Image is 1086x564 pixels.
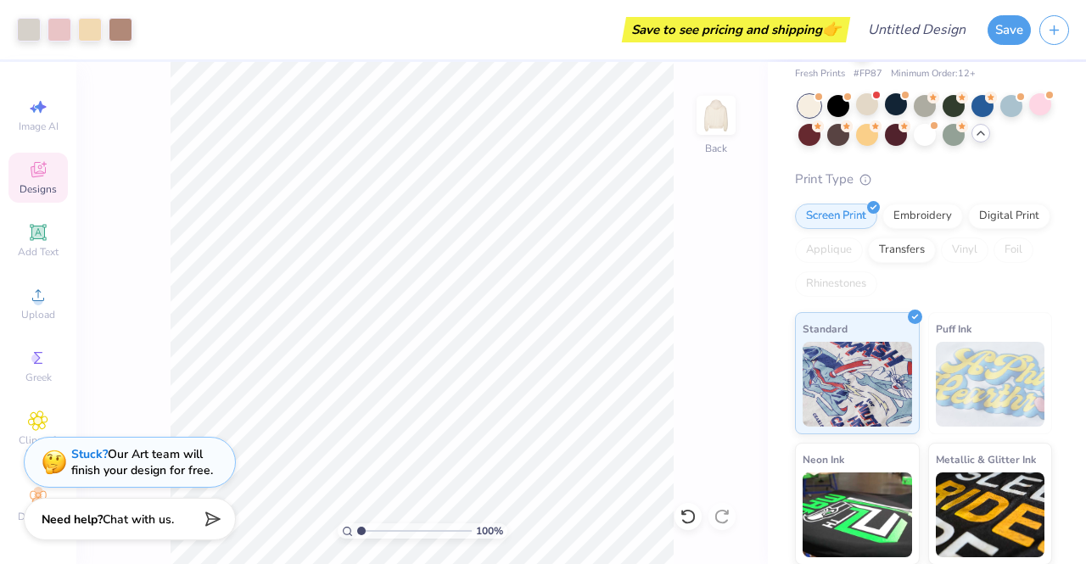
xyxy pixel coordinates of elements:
img: Metallic & Glitter Ink [936,472,1045,557]
button: Save [988,15,1031,45]
span: Puff Ink [936,320,971,338]
div: Our Art team will finish your design for free. [71,446,213,478]
span: Upload [21,308,55,321]
div: Applique [795,237,863,263]
strong: Need help? [42,511,103,528]
span: Greek [25,371,52,384]
div: Back [705,141,727,156]
div: Foil [994,237,1033,263]
span: 👉 [822,19,841,39]
span: Image AI [19,120,59,133]
span: Fresh Prints [795,67,845,81]
span: 100 % [476,523,503,539]
img: Neon Ink [803,472,912,557]
strong: Stuck? [71,446,108,462]
span: Minimum Order: 12 + [891,67,976,81]
div: Digital Print [968,204,1050,229]
div: Embroidery [882,204,963,229]
span: Designs [20,182,57,196]
img: Standard [803,342,912,427]
span: Decorate [18,510,59,523]
div: Save to see pricing and shipping [626,17,846,42]
span: Metallic & Glitter Ink [936,450,1036,468]
span: Standard [803,320,848,338]
div: Rhinestones [795,271,877,297]
div: Screen Print [795,204,877,229]
input: Untitled Design [854,13,979,47]
span: Add Text [18,245,59,259]
span: Clipart & logos [8,433,68,461]
span: Neon Ink [803,450,844,468]
div: Print Type [795,170,1052,189]
img: Puff Ink [936,342,1045,427]
div: Transfers [868,237,936,263]
div: Vinyl [941,237,988,263]
span: # FP87 [854,67,882,81]
span: Chat with us. [103,511,174,528]
img: Back [699,98,733,132]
